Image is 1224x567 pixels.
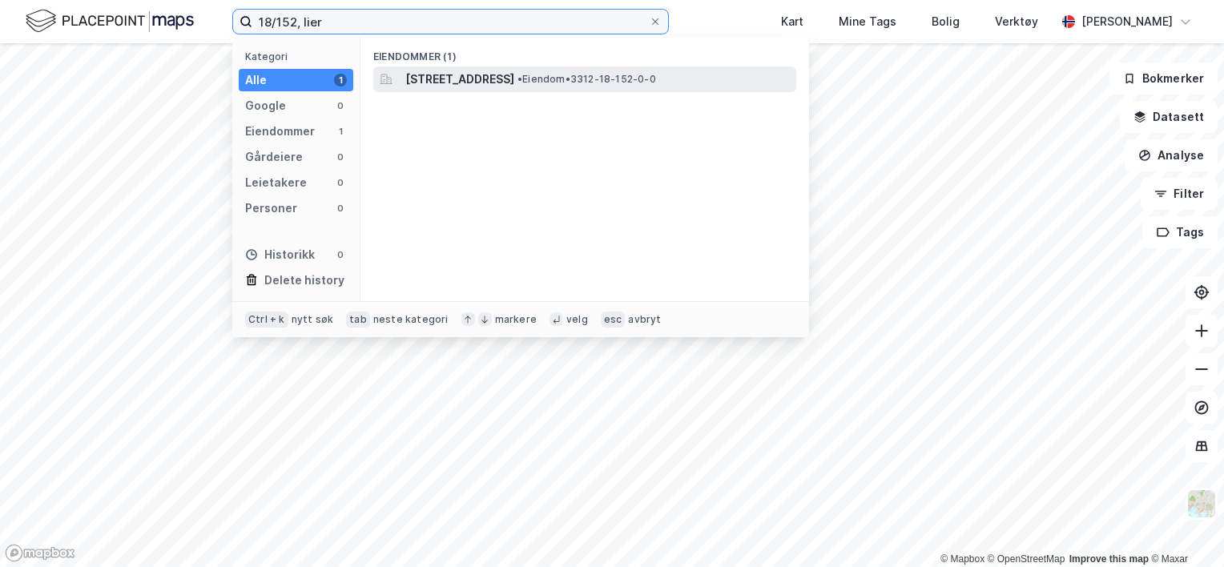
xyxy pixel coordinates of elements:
[334,99,347,112] div: 0
[334,248,347,261] div: 0
[334,151,347,163] div: 0
[245,147,303,167] div: Gårdeiere
[245,50,353,62] div: Kategori
[245,312,288,328] div: Ctrl + k
[1120,101,1218,133] button: Datasett
[334,202,347,215] div: 0
[292,313,334,326] div: nytt søk
[245,96,286,115] div: Google
[264,271,344,290] div: Delete history
[1143,216,1218,248] button: Tags
[1186,489,1217,519] img: Z
[601,312,626,328] div: esc
[346,312,370,328] div: tab
[495,313,537,326] div: markere
[405,70,514,89] span: [STREET_ADDRESS]
[334,125,347,138] div: 1
[1144,490,1224,567] iframe: Chat Widget
[360,38,809,66] div: Eiendommer (1)
[334,176,347,189] div: 0
[1069,553,1149,565] a: Improve this map
[245,173,307,192] div: Leietakere
[566,313,588,326] div: velg
[932,12,960,31] div: Bolig
[334,74,347,86] div: 1
[517,73,522,85] span: •
[988,553,1065,565] a: OpenStreetMap
[245,245,315,264] div: Historikk
[373,313,449,326] div: neste kategori
[245,199,297,218] div: Personer
[995,12,1038,31] div: Verktøy
[940,553,984,565] a: Mapbox
[839,12,896,31] div: Mine Tags
[1141,178,1218,210] button: Filter
[1109,62,1218,94] button: Bokmerker
[517,73,656,86] span: Eiendom • 3312-18-152-0-0
[245,70,267,90] div: Alle
[252,10,649,34] input: Søk på adresse, matrikkel, gårdeiere, leietakere eller personer
[26,7,194,35] img: logo.f888ab2527a4732fd821a326f86c7f29.svg
[1125,139,1218,171] button: Analyse
[628,313,661,326] div: avbryt
[781,12,803,31] div: Kart
[1081,12,1173,31] div: [PERSON_NAME]
[5,544,75,562] a: Mapbox homepage
[245,122,315,141] div: Eiendommer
